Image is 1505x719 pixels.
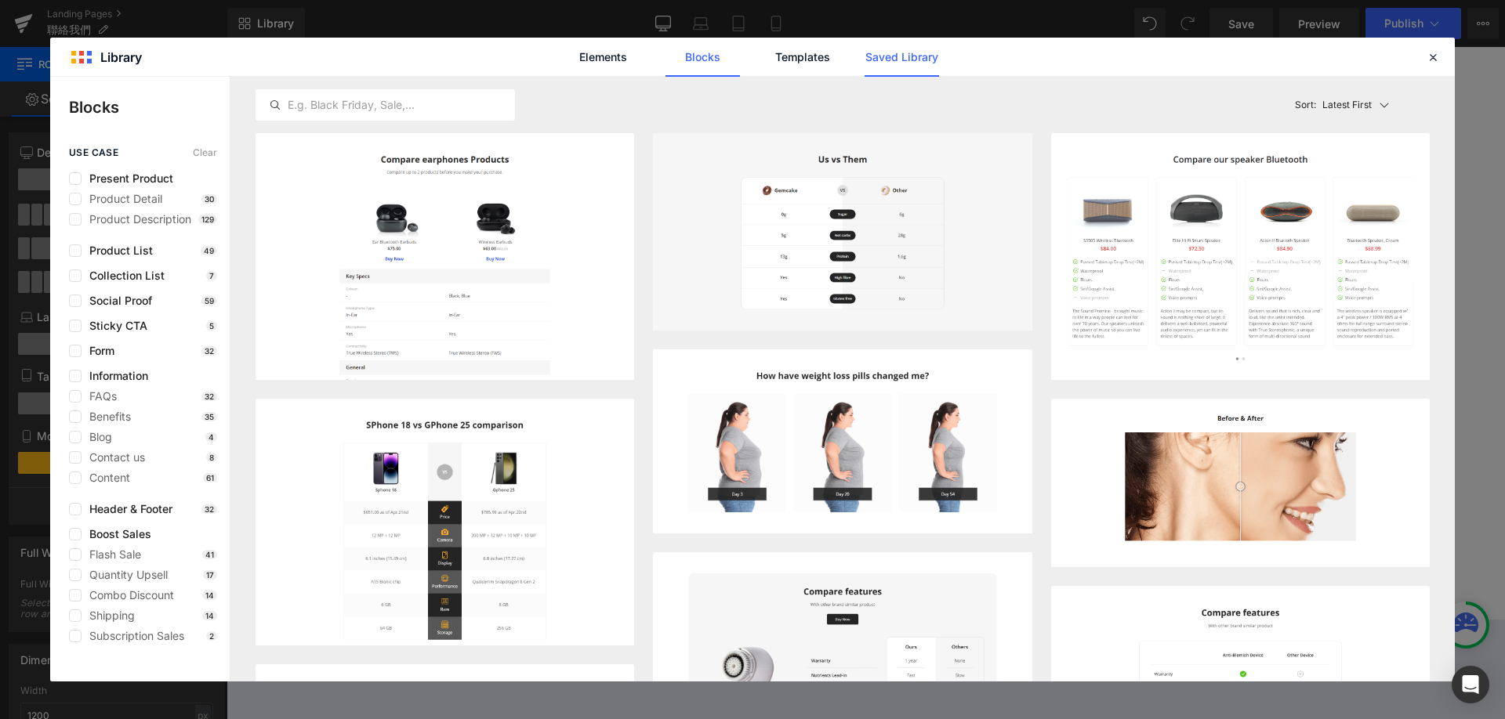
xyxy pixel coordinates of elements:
a: [PHONE_NUMBER] [642,220,745,235]
span: Form [82,345,114,357]
p: 地址：[STREET_ADDRESS]潤[GEOGRAPHIC_DATA]T1第16層06單元 [582,378,1086,399]
p: 61 [203,473,217,482]
span: Header & Footer [82,503,172,515]
span: [STREET_ADDRESS] ([GEOGRAPHIC_DATA]出口) [STREET_ADDRESS] [611,300,995,315]
img: image [653,133,1032,331]
span: Shipping [82,609,135,622]
p: 服務專線: [582,137,1086,157]
span: 電郵地址: [582,260,636,275]
input: E.g. Black Friday, Sale,... [256,96,514,114]
span: Product List [82,244,153,257]
img: image [653,349,1032,533]
img: Food Channels Group 開餐廳 餐廳設計 品牌設計 餐廳風格 餐牌研發 設計工程 食肆牌照 [228,278,620,541]
img: image [256,133,634,512]
p: 32 [201,392,217,401]
img: image [256,399,634,661]
span: Blog [82,431,112,443]
span: 國內專線: [582,180,636,195]
div: Open Intercom Messenger [1452,666,1489,703]
span: Social Proof [82,294,152,307]
u: 香港總部 - [GEOGRAPHIC_DATA] [582,99,764,114]
p: 59 [201,296,217,305]
p: 2 [206,631,217,641]
span: Contact us [82,451,145,464]
p: 30 [201,194,217,204]
b: Food Channels Group (since [DATE]) [582,54,889,76]
span: Subscription Sales [82,630,184,642]
p: 4 [205,432,217,442]
span: Product Detail [82,193,162,205]
span: [PHONE_NUMBER] [636,180,738,195]
span: Flash Sale [82,548,141,561]
span: Sort: [1295,99,1316,110]
p: 14 [202,611,217,620]
p: 32 [201,346,217,356]
span: Boost Sales [82,528,151,540]
p: 41 [202,550,217,559]
img: image [1051,133,1430,384]
span: Whatsapp: [582,220,642,235]
a: Saved Library [865,38,939,77]
p: 35 [201,412,217,421]
span: [EMAIL_ADDRESS][DOMAIN_NAME] [636,260,833,275]
span: Benefits [82,410,131,423]
img: image [1051,399,1430,567]
p: 32 [201,504,217,514]
p: 8 [206,453,217,462]
button: Latest FirstSort:Latest First [1289,77,1430,133]
u: 深圳總部 - [GEOGRAPHIC_DATA] [582,340,764,355]
span: [PHONE_NUMBER] [636,139,738,154]
span: FAQs [82,390,117,403]
span: Clear [193,147,217,158]
a: Elements [566,38,640,77]
span: Product Description [82,213,191,226]
a: Templates [765,38,840,77]
a: Blocks [665,38,740,77]
span: Information [82,370,148,382]
span: Sticky CTA [82,320,147,332]
p: 14 [202,591,217,600]
p: 7 [206,271,217,280]
p: Latest First [1322,98,1372,112]
p: Blocks [69,96,230,119]
p: 5 [206,321,217,331]
p: 129 [198,215,217,224]
span: Content [82,472,130,484]
span: Combo Discount [82,589,174,602]
span: use case [69,147,118,158]
img: Food Channels Group 開餐廳 餐廳設計 品牌設計 餐廳風格 餐牌研發 設計工程 食肆牌照 [209,38,600,302]
p: 17 [203,570,217,580]
p: 49 [201,246,217,255]
span: Collection List [82,269,165,282]
span: Present Product [82,172,173,185]
span: 地址: [582,300,611,315]
span: Quantity Upsell [82,569,168,581]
